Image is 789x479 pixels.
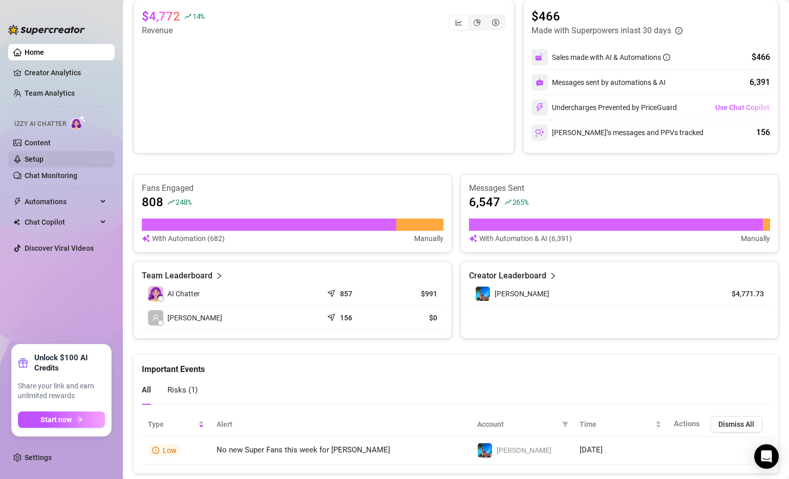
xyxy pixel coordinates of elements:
[449,14,506,31] div: segmented control
[142,233,150,244] img: svg%3e
[469,194,500,210] article: 6,547
[531,124,703,141] div: [PERSON_NAME]’s messages and PPVs tracked
[148,419,196,430] span: Type
[562,421,568,427] span: filter
[14,119,66,129] span: Izzy AI Chatter
[663,54,670,61] span: info-circle
[152,233,225,244] article: With Automation (682)
[710,416,762,432] button: Dismiss All
[715,103,770,112] span: Use Chat Copilot
[142,25,204,37] article: Revenue
[717,289,764,299] article: $4,771.73
[18,381,105,401] span: Share your link and earn unlimited rewards
[25,139,51,147] a: Content
[741,233,770,244] article: Manually
[142,183,443,194] article: Fans Engaged
[455,19,462,26] span: line-chart
[327,311,337,321] span: send
[176,197,191,207] span: 248 %
[142,412,210,437] th: Type
[756,126,770,139] div: 156
[340,313,352,323] article: 156
[513,197,528,207] span: 265 %
[327,287,337,297] span: send
[675,27,683,34] span: info-circle
[552,52,670,63] div: Sales made with AI & Automations
[25,48,44,56] a: Home
[497,446,551,454] span: [PERSON_NAME]
[163,446,177,454] span: Low
[184,13,191,20] span: rise
[536,78,544,86] img: svg%3e
[535,128,544,137] img: svg%3e
[754,444,779,469] div: Open Intercom Messenger
[580,419,653,430] span: Time
[167,199,175,206] span: rise
[152,314,159,321] span: user
[193,11,204,21] span: 14 %
[479,233,572,244] article: With Automation & AI (6,391)
[25,214,97,230] span: Chat Copilot
[25,89,75,97] a: Team Analytics
[531,74,666,91] div: Messages sent by automations & AI
[167,288,200,299] span: AI Chatter
[40,416,72,424] span: Start now
[476,287,490,301] img: Ryan
[549,270,557,282] span: right
[13,198,22,206] span: thunderbolt
[580,445,603,454] span: [DATE]
[495,290,549,298] span: [PERSON_NAME]
[13,219,20,226] img: Chat Copilot
[142,355,770,376] div: Important Events
[492,19,499,26] span: dollar-circle
[531,99,677,116] div: Undercharges Prevented by PriceGuard
[474,19,481,26] span: pie-chart
[148,286,163,301] img: izzy-ai-chatter-avatar-DDCN_rTZ.svg
[217,445,390,454] span: No new Super Fans this week for [PERSON_NAME]
[76,416,83,423] span: arrow-right
[535,103,544,112] img: svg%3e
[216,270,223,282] span: right
[25,244,94,252] a: Discover Viral Videos
[152,447,159,454] span: info-circle
[142,385,151,395] span: All
[142,270,212,282] article: Team Leaderboard
[750,76,770,89] div: 6,391
[389,313,437,323] article: $0
[8,25,85,35] img: logo-BBDzfeDw.svg
[573,412,668,437] th: Time
[340,289,352,299] article: 857
[389,289,437,299] article: $991
[167,385,198,395] span: Risks ( 1 )
[25,171,77,180] a: Chat Monitoring
[25,155,44,163] a: Setup
[167,312,222,323] span: [PERSON_NAME]
[718,420,754,428] span: Dismiss All
[18,358,28,368] span: gift
[25,193,97,210] span: Automations
[142,194,163,210] article: 808
[504,199,511,206] span: rise
[674,419,700,428] span: Actions
[752,51,770,63] div: $466
[25,64,106,81] a: Creator Analytics
[70,115,86,130] img: AI Chatter
[414,233,443,244] article: Manually
[531,8,683,25] article: $466
[469,183,771,194] article: Messages Sent
[535,53,544,62] img: svg%3e
[560,417,570,432] span: filter
[469,270,546,282] article: Creator Leaderboard
[469,233,477,244] img: svg%3e
[477,419,558,430] span: Account
[18,411,105,428] button: Start nowarrow-right
[25,453,52,462] a: Settings
[531,25,671,37] article: Made with Superpowers in last 30 days
[478,443,492,458] img: Ryan
[34,353,105,373] strong: Unlock $100 AI Credits
[715,99,770,116] button: Use Chat Copilot
[142,8,180,25] article: $4,772
[210,412,471,437] th: Alert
